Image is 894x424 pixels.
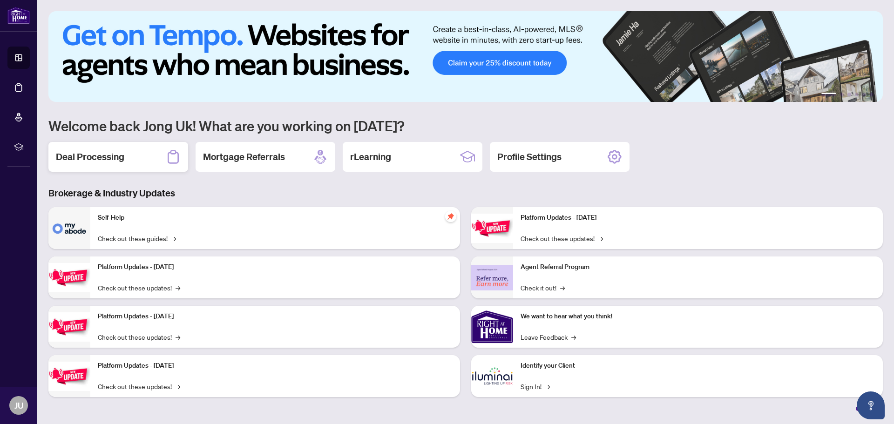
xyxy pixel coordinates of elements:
[98,332,180,342] a: Check out these updates!→
[48,187,883,200] h3: Brokerage & Industry Updates
[56,150,124,163] h2: Deal Processing
[598,233,603,243] span: →
[521,361,875,371] p: Identify your Client
[350,150,391,163] h2: rLearning
[545,381,550,391] span: →
[98,361,453,371] p: Platform Updates - [DATE]
[521,381,550,391] a: Sign In!→
[98,311,453,322] p: Platform Updates - [DATE]
[521,311,875,322] p: We want to hear what you think!
[471,355,513,397] img: Identify your Client
[471,306,513,348] img: We want to hear what you think!
[48,11,883,102] img: Slide 0
[471,265,513,290] img: Agent Referral Program
[521,283,565,293] a: Check it out!→
[445,211,456,222] span: pushpin
[48,207,90,249] img: Self-Help
[857,391,885,419] button: Open asap
[98,283,180,293] a: Check out these updates!→
[521,332,576,342] a: Leave Feedback→
[521,233,603,243] a: Check out these updates!→
[98,262,453,272] p: Platform Updates - [DATE]
[497,150,562,163] h2: Profile Settings
[48,312,90,342] img: Platform Updates - July 21, 2025
[176,332,180,342] span: →
[98,233,176,243] a: Check out these guides!→
[571,332,576,342] span: →
[862,93,866,96] button: 5
[840,93,844,96] button: 2
[471,214,513,243] img: Platform Updates - June 23, 2025
[48,362,90,391] img: Platform Updates - July 8, 2025
[521,213,875,223] p: Platform Updates - [DATE]
[560,283,565,293] span: →
[171,233,176,243] span: →
[7,7,30,24] img: logo
[48,263,90,292] img: Platform Updates - September 16, 2025
[855,93,859,96] button: 4
[203,150,285,163] h2: Mortgage Referrals
[176,381,180,391] span: →
[14,399,23,412] span: JU
[521,262,875,272] p: Agent Referral Program
[98,381,180,391] a: Check out these updates!→
[176,283,180,293] span: →
[98,213,453,223] p: Self-Help
[48,117,883,135] h1: Welcome back Jong Uk! What are you working on [DATE]?
[870,93,874,96] button: 6
[821,93,836,96] button: 1
[847,93,851,96] button: 3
